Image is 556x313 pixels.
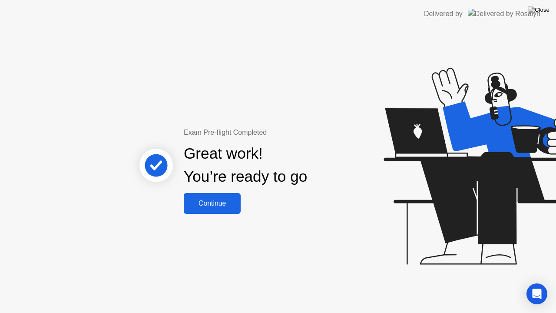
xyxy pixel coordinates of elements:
div: Open Intercom Messenger [526,283,547,304]
div: Great work! You’re ready to go [184,142,307,188]
div: Delivered by [424,9,463,19]
img: Delivered by Rosalyn [468,9,540,19]
img: Close [528,7,549,13]
div: Continue [186,200,238,207]
button: Continue [184,193,241,214]
div: Exam Pre-flight Completed [184,127,363,138]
